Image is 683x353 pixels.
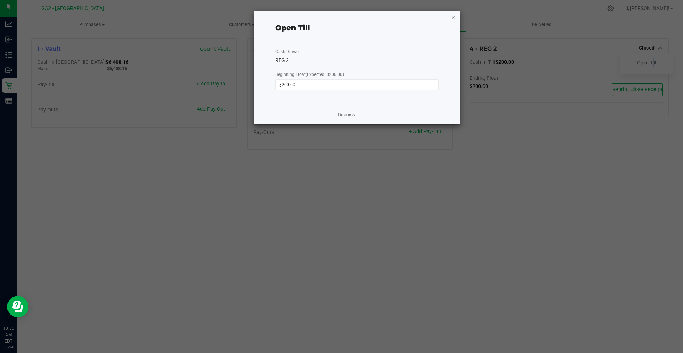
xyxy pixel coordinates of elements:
[275,57,439,64] div: REG 2
[338,111,355,119] a: Dismiss
[306,72,344,77] span: (Expected: $200.00)
[275,72,344,77] span: Beginning Float
[7,296,28,317] iframe: Resource center
[275,22,310,33] div: Open Till
[275,48,300,55] label: Cash Drawer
